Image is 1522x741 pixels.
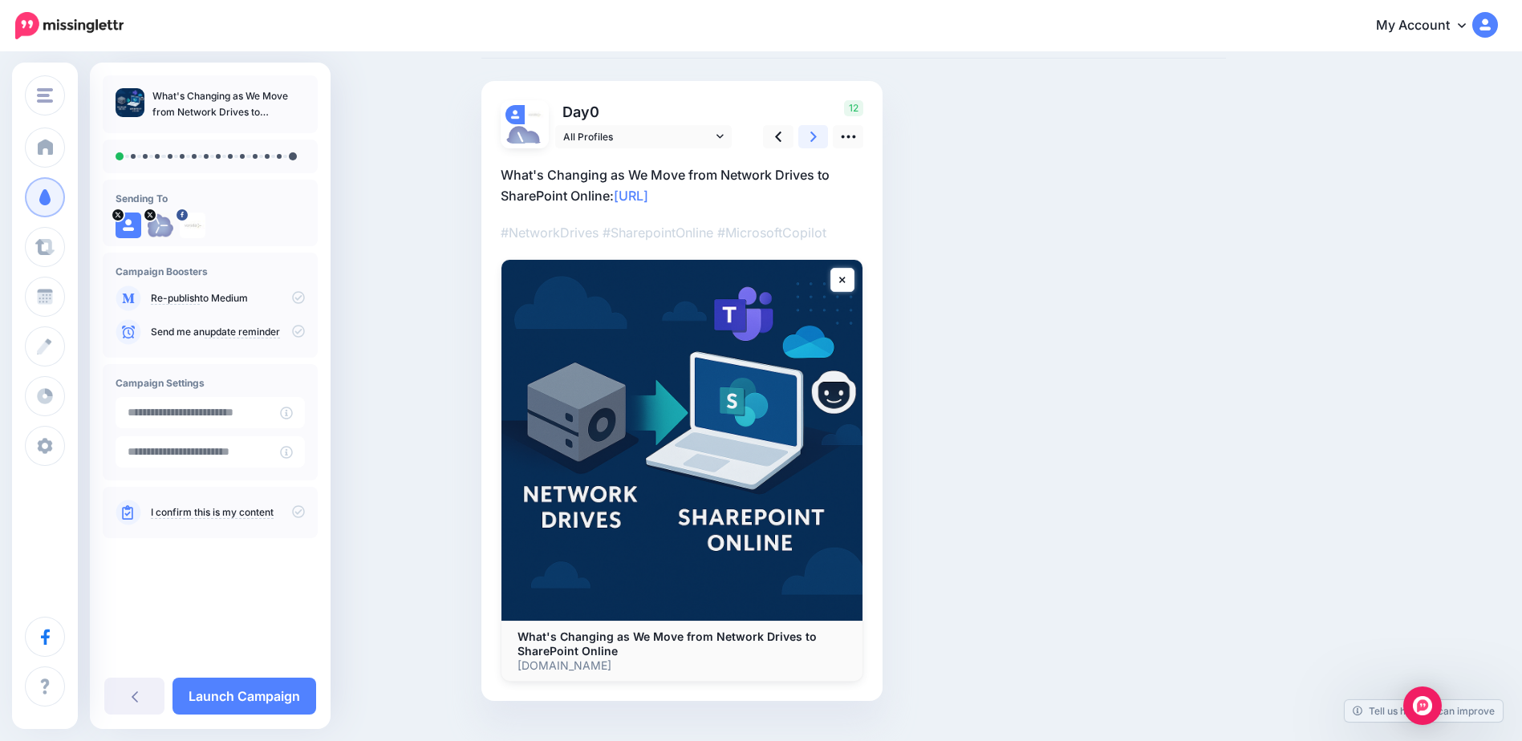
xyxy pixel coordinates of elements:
[116,192,305,204] h4: Sending To
[563,128,712,145] span: All Profiles
[555,125,732,148] a: All Profiles
[844,100,863,116] span: 12
[501,222,863,243] p: #NetworkDrives #SharepointOnline #MicrosoftCopilot
[152,88,305,120] p: What's Changing as We Move from Network Drives to SharePoint Online
[590,103,599,120] span: 0
[116,213,141,238] img: user_default_image.png
[148,213,173,238] img: BPOS_icon_FINAL-89465.png
[505,105,525,124] img: user_default_image.png
[151,292,200,305] a: Re-publish
[37,88,53,103] img: menu.png
[501,260,862,621] img: What's Changing as We Move from Network Drives to SharePoint Online
[501,164,863,206] p: What's Changing as We Move from Network Drives to SharePoint Online:
[15,12,124,39] img: Missinglettr
[205,326,280,338] a: update reminder
[1403,686,1442,725] div: Open Intercom Messenger
[505,124,544,163] img: BPOS_icon_FINAL-89465.png
[151,291,305,306] p: to Medium
[180,213,205,238] img: 306085287_420853990146676_6826861159306406207_n-bsa154988.jpg
[116,377,305,389] h4: Campaign Settings
[1360,6,1498,46] a: My Account
[1345,700,1503,722] a: Tell us how we can improve
[151,506,274,519] a: I confirm this is my content
[151,325,305,339] p: Send me an
[614,188,648,204] a: [URL]
[555,100,734,123] p: Day
[116,88,144,117] img: 88b3f00f631c4e9ee845b8948b061f5d_thumb.jpg
[517,630,817,658] b: What's Changing as We Move from Network Drives to SharePoint Online
[116,265,305,277] h4: Campaign Boosters
[525,105,544,124] img: 306085287_420853990146676_6826861159306406207_n-bsa154988.jpg
[517,658,846,673] p: [DOMAIN_NAME]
